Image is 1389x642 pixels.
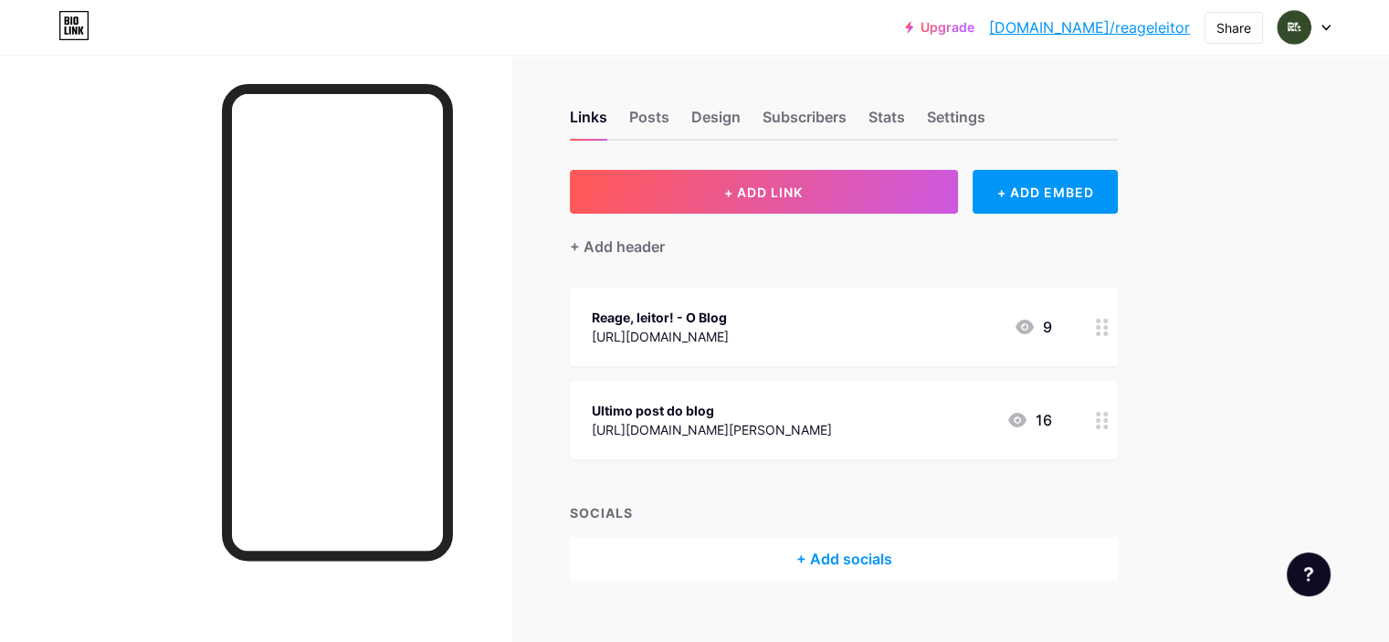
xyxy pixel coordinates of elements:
a: Upgrade [905,20,974,35]
div: Posts [629,106,669,139]
div: + Add header [570,236,665,258]
div: 16 [1006,409,1052,431]
div: Ultimo post do blog [592,401,832,420]
div: Links [570,106,607,139]
div: Design [691,106,741,139]
div: Stats [868,106,905,139]
button: + ADD LINK [570,170,958,214]
div: [URL][DOMAIN_NAME] [592,327,729,346]
div: [URL][DOMAIN_NAME][PERSON_NAME] [592,420,832,439]
div: Share [1216,18,1251,37]
img: reageleitor [1277,10,1311,45]
div: Reage, leitor! - O Blog [592,308,729,327]
a: [DOMAIN_NAME]/reageleitor [989,16,1190,38]
div: Settings [927,106,985,139]
div: + ADD EMBED [973,170,1118,214]
span: + ADD LINK [724,184,803,200]
div: SOCIALS [570,503,1118,522]
div: 9 [1014,316,1052,338]
div: Subscribers [763,106,847,139]
div: + Add socials [570,537,1118,581]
